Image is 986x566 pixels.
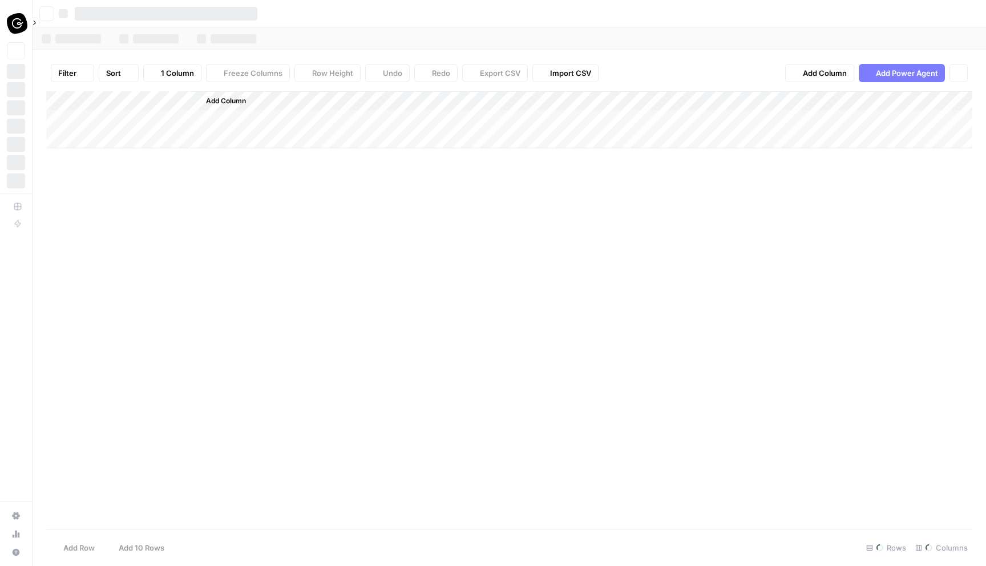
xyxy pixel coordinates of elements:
span: Row Height [312,67,353,79]
span: Freeze Columns [224,67,282,79]
span: 1 Column [161,67,194,79]
button: Add 10 Rows [102,539,171,557]
div: Rows [862,539,911,557]
span: Add Power Agent [876,67,938,79]
button: Add Row [46,539,102,557]
button: Row Height [294,64,361,82]
button: Filter [51,64,94,82]
a: Settings [7,507,25,525]
span: Add Column [803,67,847,79]
span: Add Row [63,542,95,553]
button: Add Column [191,94,250,108]
span: Export CSV [480,67,520,79]
span: Redo [432,67,450,79]
button: Import CSV [532,64,599,82]
a: Usage [7,525,25,543]
button: Redo [414,64,458,82]
button: Help + Support [7,543,25,561]
button: 1 Column [143,64,201,82]
div: Columns [911,539,972,557]
button: Freeze Columns [206,64,290,82]
span: Add 10 Rows [119,542,164,553]
span: Sort [106,67,121,79]
button: Export CSV [462,64,528,82]
button: Sort [99,64,139,82]
button: Workspace: Guru [7,9,25,38]
span: Filter [58,67,76,79]
span: Import CSV [550,67,591,79]
button: Add Column [785,64,854,82]
button: Undo [365,64,410,82]
span: Add Column [206,96,246,106]
span: Undo [383,67,402,79]
img: Guru Logo [7,13,27,34]
button: Add Power Agent [859,64,945,82]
